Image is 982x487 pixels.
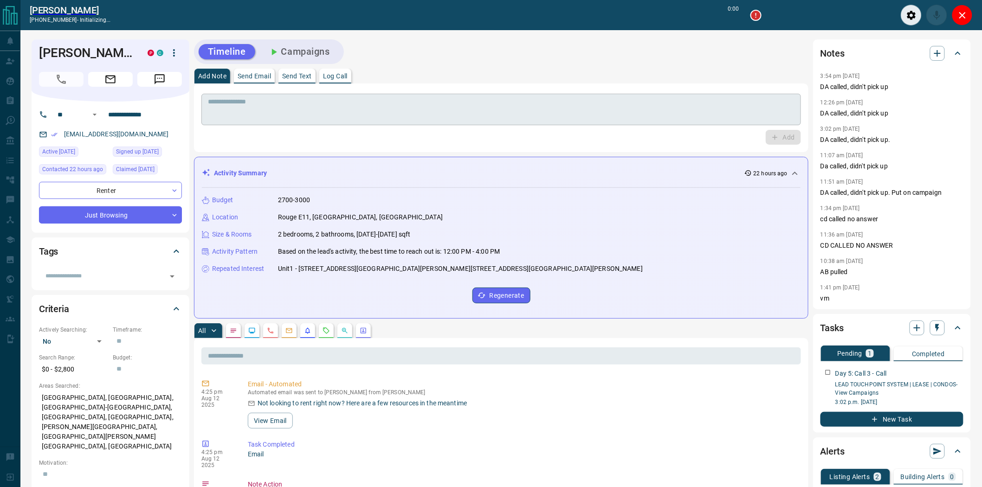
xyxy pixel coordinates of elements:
p: Completed [912,351,945,357]
button: Regenerate [472,288,530,303]
h2: Tasks [820,320,844,335]
p: AB pulled [820,267,963,277]
div: Tags [39,240,182,263]
p: Send Email [238,73,271,79]
p: Timeframe: [113,326,182,334]
div: Tue Aug 12 2025 [39,147,108,160]
svg: Agent Actions [360,327,367,334]
p: Repeated Interest [212,264,264,274]
div: Activity Summary22 hours ago [202,165,801,182]
svg: Email Verified [51,131,58,138]
p: DA called, didn't pick up. Put on campaign [820,188,963,198]
p: Areas Searched: [39,382,182,390]
p: 0 [950,474,954,480]
p: All [198,327,206,334]
p: Location [212,212,238,222]
p: 1 [868,350,872,357]
span: Active [DATE] [42,147,75,156]
span: Claimed [DATE] [116,165,155,174]
p: Email - Automated [248,379,797,389]
p: 22 hours ago [754,169,788,178]
p: Not looking to rent right now? Here are a few resources in the meantime [258,398,467,408]
p: Send Text [282,73,312,79]
p: Unit1 - [STREET_ADDRESS][GEOGRAPHIC_DATA][PERSON_NAME][STREET_ADDRESS][GEOGRAPHIC_DATA][PERSON_NAME] [278,264,643,274]
p: Aug 12 2025 [201,455,234,468]
p: Motivation: [39,459,182,467]
p: Building Alerts [901,474,945,480]
div: Sat Jul 17 2021 [113,147,182,160]
button: View Email [248,413,293,429]
p: 1:41 pm [DATE] [820,284,860,291]
p: 4:25 pm [201,449,234,455]
svg: Lead Browsing Activity [248,327,256,334]
p: 1:34 pm [DATE] [820,205,860,211]
p: [GEOGRAPHIC_DATA], [GEOGRAPHIC_DATA], [GEOGRAPHIC_DATA]-[GEOGRAPHIC_DATA], [GEOGRAPHIC_DATA], [GE... [39,390,182,454]
a: LEAD TOUCHPOINT SYSTEM | LEASE | CONDOS- View Campaigns [835,381,958,396]
p: Task Completed [248,440,797,449]
span: Call [39,72,84,87]
div: Tasks [820,317,963,339]
p: cd called no answer [820,214,963,224]
svg: Opportunities [341,327,349,334]
div: No [39,334,108,349]
p: DA called, didn't pick up. [820,135,963,145]
p: Aug 12 2025 [201,395,234,408]
p: Budget: [113,353,182,362]
p: 3:02 p.m. [DATE] [835,398,963,406]
div: Close [952,5,973,26]
span: Email [88,72,133,87]
div: Fri Apr 12 2024 [113,164,182,177]
h2: Criteria [39,301,69,316]
p: Pending [837,350,862,357]
div: Audio Settings [901,5,922,26]
span: initializing... [80,17,111,23]
p: $0 - $2,800 [39,362,108,377]
p: Activity Summary [214,168,267,178]
div: condos.ca [157,50,163,56]
a: [PERSON_NAME] [30,5,111,16]
div: Renter [39,182,182,199]
svg: Emails [285,327,293,334]
button: New Task [820,412,963,427]
p: vm [820,294,963,303]
span: Message [137,72,182,87]
p: Actively Searching: [39,326,108,334]
p: Add Note [198,73,226,79]
p: 3:54 pm [DATE] [820,73,860,79]
p: 12:26 pm [DATE] [820,99,863,106]
div: Notes [820,42,963,64]
h2: Tags [39,244,58,259]
p: 0:00 [728,5,739,26]
svg: Notes [230,327,237,334]
h2: Notes [820,46,845,61]
p: CD CALLED NO ANSWER [820,241,963,250]
p: Size & Rooms [212,230,252,239]
p: Rouge E11, [GEOGRAPHIC_DATA], [GEOGRAPHIC_DATA] [278,212,443,222]
button: Campaigns [259,44,339,59]
button: Open [89,109,100,120]
h1: [PERSON_NAME] [39,45,134,60]
p: 11:07 am [DATE] [820,152,863,159]
p: 3:02 pm [DATE] [820,126,860,132]
p: Email [248,449,797,459]
p: Day 5: Call 3 - Call [835,369,887,378]
p: 2700-3000 [278,195,310,205]
p: DA called, didn't pick up [820,82,963,92]
p: Listing Alerts [830,474,870,480]
span: Contacted 22 hours ago [42,165,103,174]
svg: Requests [323,327,330,334]
p: 4:25 pm [201,389,234,395]
div: Criteria [39,298,182,320]
p: Budget [212,195,233,205]
div: property.ca [148,50,154,56]
div: Just Browsing [39,206,182,224]
p: 10:38 am [DATE] [820,258,863,264]
p: 11:51 am [DATE] [820,179,863,185]
a: [EMAIL_ADDRESS][DOMAIN_NAME] [64,130,169,138]
p: Da called, didn't pick up [820,161,963,171]
svg: Calls [267,327,274,334]
div: Tue Aug 12 2025 [39,164,108,177]
p: Activity Pattern [212,247,258,256]
svg: Listing Alerts [304,327,311,334]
